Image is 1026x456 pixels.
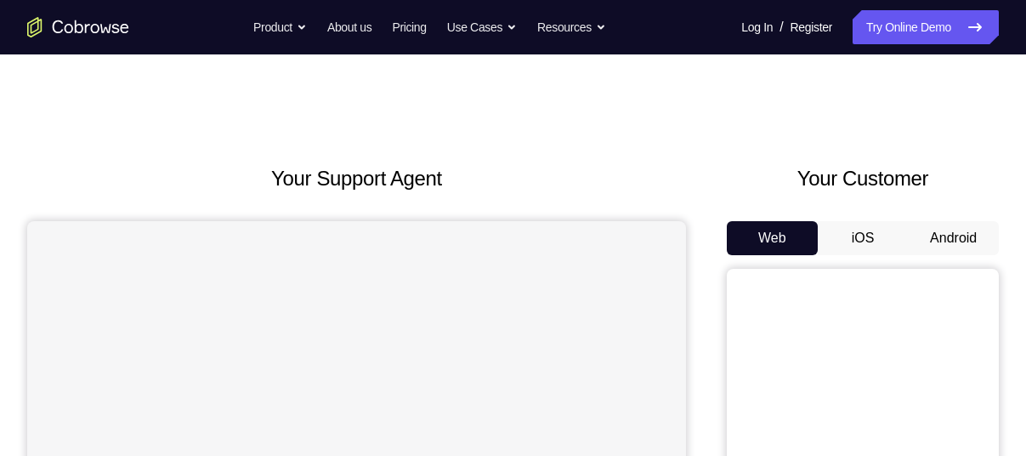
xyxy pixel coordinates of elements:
[727,163,999,194] h2: Your Customer
[818,221,909,255] button: iOS
[537,10,606,44] button: Resources
[27,163,686,194] h2: Your Support Agent
[447,10,517,44] button: Use Cases
[392,10,426,44] a: Pricing
[779,17,783,37] span: /
[741,10,773,44] a: Log In
[908,221,999,255] button: Android
[253,10,307,44] button: Product
[791,10,832,44] a: Register
[727,221,818,255] button: Web
[27,17,129,37] a: Go to the home page
[853,10,999,44] a: Try Online Demo
[327,10,371,44] a: About us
